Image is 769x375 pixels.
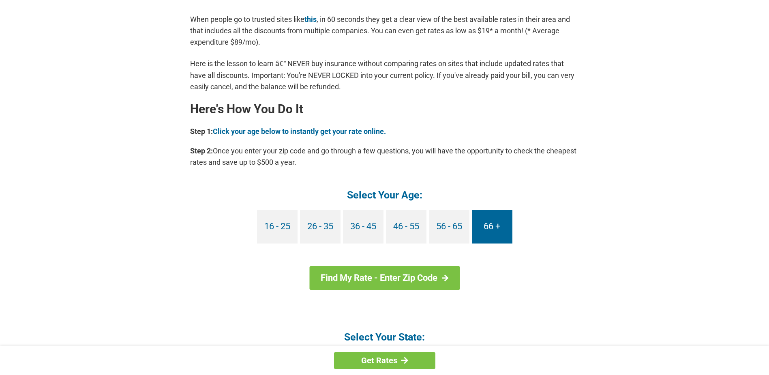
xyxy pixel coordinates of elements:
a: Find My Rate - Enter Zip Code [309,266,460,290]
h4: Select Your State: [190,330,579,344]
p: Once you enter your zip code and go through a few questions, you will have the opportunity to che... [190,145,579,168]
a: Click your age below to instantly get your rate online. [213,127,386,136]
b: Step 1: [190,127,213,136]
a: 16 - 25 [257,210,298,244]
a: 26 - 35 [300,210,341,244]
a: 66 + [472,210,512,244]
h2: Here's How You Do It [190,103,579,116]
a: this [304,15,317,24]
a: 36 - 45 [343,210,383,244]
a: Get Rates [334,352,435,369]
p: Here is the lesson to learn â€“ NEVER buy insurance without comparing rates on sites that include... [190,58,579,92]
p: When people go to trusted sites like , in 60 seconds they get a clear view of the best available ... [190,14,579,48]
b: Step 2: [190,147,213,155]
a: 46 - 55 [386,210,426,244]
a: 56 - 65 [429,210,469,244]
h4: Select Your Age: [190,188,579,202]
